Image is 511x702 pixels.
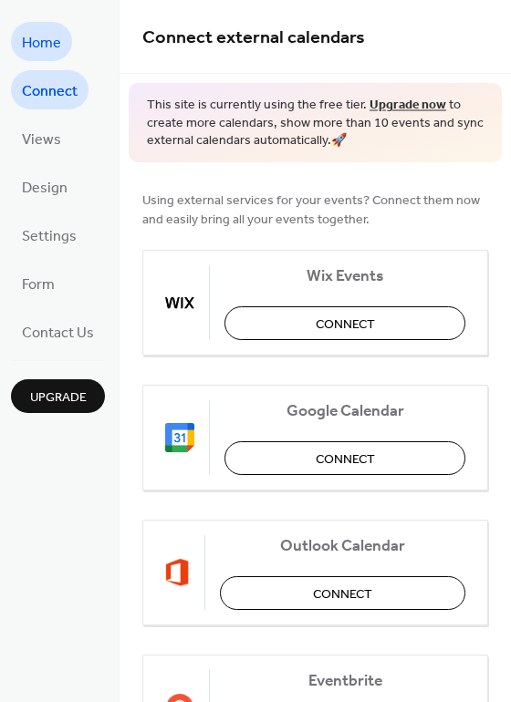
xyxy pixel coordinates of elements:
[11,70,89,109] a: Connect
[370,93,446,118] a: Upgrade now
[224,441,465,475] button: Connect
[22,174,68,202] span: Design
[224,401,465,420] span: Google Calendar
[313,584,372,604] span: Connect
[220,576,465,610] button: Connect
[316,315,375,334] span: Connect
[22,271,55,299] span: Form
[30,388,87,408] span: Upgrade
[316,449,375,469] span: Connect
[22,77,78,106] span: Connect
[11,379,105,413] button: Upgrade
[22,222,77,251] span: Settings
[11,215,88,254] a: Settings
[22,29,61,57] span: Home
[11,263,66,303] a: Form
[220,536,465,555] span: Outlook Calendar
[11,22,72,61] a: Home
[224,671,465,690] span: Eventbrite
[142,191,488,229] span: Using external services for your events? Connect them now and easily bring all your events together.
[224,306,465,340] button: Connect
[147,97,484,150] span: This site is currently using the free tier. to create more calendars, show more than 10 events an...
[11,119,72,158] a: Views
[165,423,194,452] img: google
[22,319,94,347] span: Contact Us
[142,20,365,56] span: Connect external calendars
[224,266,465,285] span: Wix Events
[22,126,61,154] span: Views
[165,558,190,587] img: outlook
[11,167,78,206] a: Design
[11,312,105,351] a: Contact Us
[165,288,194,317] img: wix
